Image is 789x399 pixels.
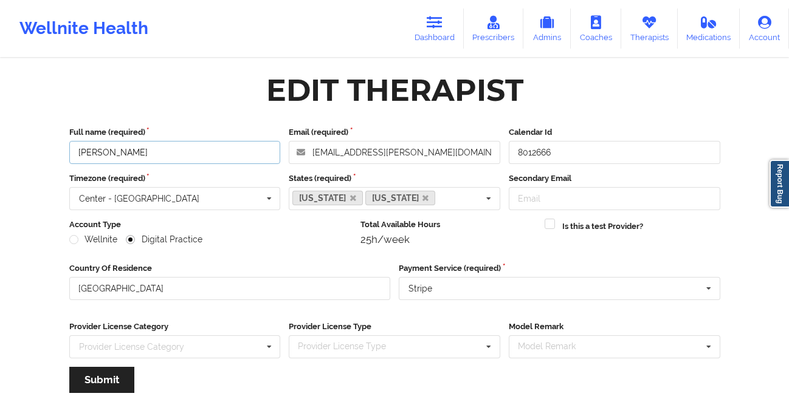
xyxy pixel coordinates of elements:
a: Admins [523,9,571,49]
label: Digital Practice [126,234,202,245]
a: Therapists [621,9,678,49]
a: Report Bug [770,160,789,208]
label: Account Type [69,219,353,231]
label: States (required) [289,172,500,185]
label: Total Available Hours [360,219,536,231]
input: Email address [289,141,500,164]
a: Medications [678,9,740,49]
div: Provider License Category [79,343,184,351]
label: Model Remark [509,321,720,333]
button: Submit [69,367,134,393]
a: [US_STATE] [365,191,436,205]
label: Country Of Residence [69,262,391,275]
input: Full name [69,141,281,164]
label: Full name (required) [69,126,281,138]
div: Center - [GEOGRAPHIC_DATA] [79,194,199,203]
a: Dashboard [405,9,464,49]
a: Coaches [571,9,621,49]
label: Secondary Email [509,172,720,185]
input: Email [509,187,720,210]
a: Account [740,9,789,49]
div: 25h/week [360,233,536,245]
label: Email (required) [289,126,500,138]
input: Calendar Id [509,141,720,164]
label: Timezone (required) [69,172,281,185]
div: Edit Therapist [266,71,523,109]
a: Prescribers [464,9,524,49]
div: Stripe [408,284,432,293]
label: Wellnite [69,234,118,245]
div: Model Remark [515,339,593,353]
label: Provider License Type [289,321,500,333]
div: Provider License Type [295,339,404,353]
label: Payment Service (required) [399,262,720,275]
label: Is this a test Provider? [562,220,643,233]
label: Calendar Id [509,126,720,138]
label: Provider License Category [69,321,281,333]
a: [US_STATE] [292,191,363,205]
